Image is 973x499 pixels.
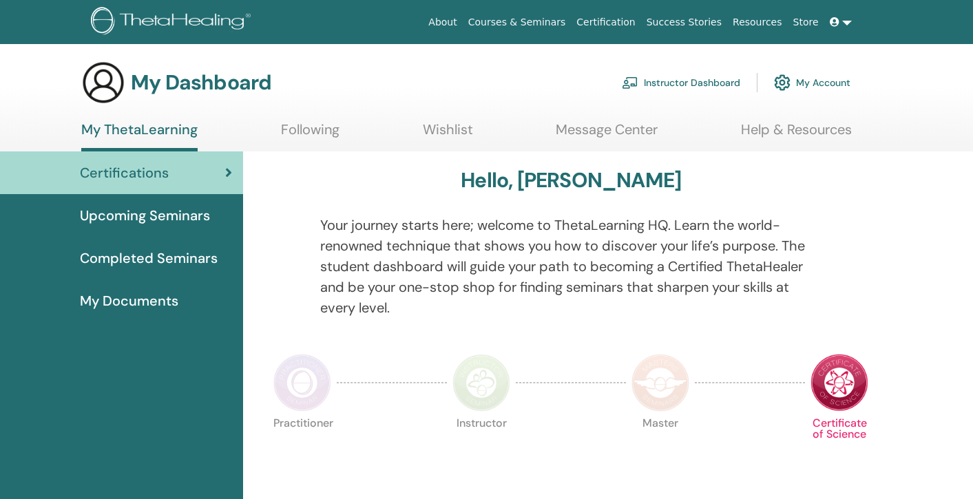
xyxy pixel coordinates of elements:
a: Following [281,121,339,148]
img: Practitioner [273,354,331,412]
span: My Documents [80,290,178,311]
a: About [423,10,462,35]
a: Wishlist [423,121,473,148]
a: Success Stories [641,10,727,35]
p: Practitioner [273,418,331,476]
span: Completed Seminars [80,248,218,268]
a: Instructor Dashboard [622,67,740,98]
h3: Hello, [PERSON_NAME] [461,168,681,193]
a: Store [788,10,824,35]
a: My ThetaLearning [81,121,198,151]
p: Master [631,418,689,476]
a: My Account [774,67,850,98]
a: Help & Resources [741,121,852,148]
a: Courses & Seminars [463,10,572,35]
img: Master [631,354,689,412]
img: cog.svg [774,71,791,94]
img: logo.png [91,7,255,38]
p: Your journey starts here; welcome to ThetaLearning HQ. Learn the world-renowned technique that sh... [320,215,822,318]
p: Certificate of Science [810,418,868,476]
span: Upcoming Seminars [80,205,210,226]
p: Instructor [452,418,510,476]
img: chalkboard-teacher.svg [622,76,638,89]
img: Instructor [452,354,510,412]
a: Certification [571,10,640,35]
span: Certifications [80,162,169,183]
a: Resources [727,10,788,35]
img: generic-user-icon.jpg [81,61,125,105]
img: Certificate of Science [810,354,868,412]
h3: My Dashboard [131,70,271,95]
a: Message Center [556,121,658,148]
